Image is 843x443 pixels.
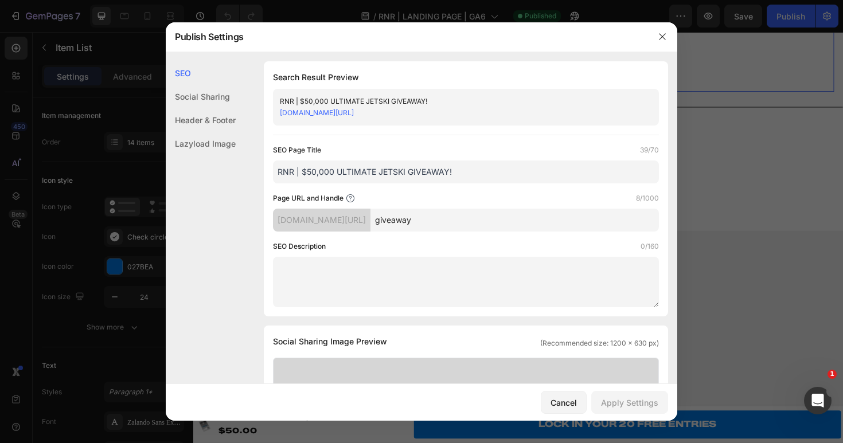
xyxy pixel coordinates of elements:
div: RNR | $50,000 ULTIMATE JETSKI GIVEAWAY! [280,96,633,107]
p: Ski Tow Eye [30,18,236,34]
input: Title [273,160,659,183]
h1: Search Result Preview [273,70,659,84]
label: 8/1000 [636,193,659,204]
div: Cancel [551,397,577,409]
div: [DOMAIN_NAME][URL] [273,209,370,232]
label: SEO Page Title [273,144,321,156]
button: LOCK IN YOUR 20 FREE ENTRIES [233,401,686,431]
div: Lazyload Image [166,132,236,155]
a: [DOMAIN_NAME][URL] [280,108,354,117]
label: SEO Description [273,241,326,252]
div: SEO [166,61,236,85]
button: Cancel [541,391,587,414]
label: Page URL and Handle [273,193,344,204]
div: Header & Footer [166,108,236,132]
div: Apply Settings [601,397,658,409]
span: 1 [828,370,837,379]
h1: Silver Package (20 Free Giveaway Entries) [25,402,229,415]
label: 0/160 [641,241,659,252]
div: $50.00 [25,415,229,429]
span: (Recommended size: 1200 x 630 px) [540,338,659,348]
button: Apply Settings [591,391,668,414]
div: LOCK IN YOUR 20 FREE ENTRIES [365,407,554,424]
p: Boeing Trailer [30,45,236,61]
input: Handle [370,209,659,232]
div: Social Sharing [166,85,236,108]
img: gempages_552734377247769578-added18f-37f3-4281-89a7-85b3608a2aca.png [258,98,430,187]
label: 39/70 [640,144,659,156]
div: Publish Settings [166,22,647,52]
iframe: Intercom live chat [804,387,832,414]
span: Social Sharing Image Preview [273,335,387,348]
